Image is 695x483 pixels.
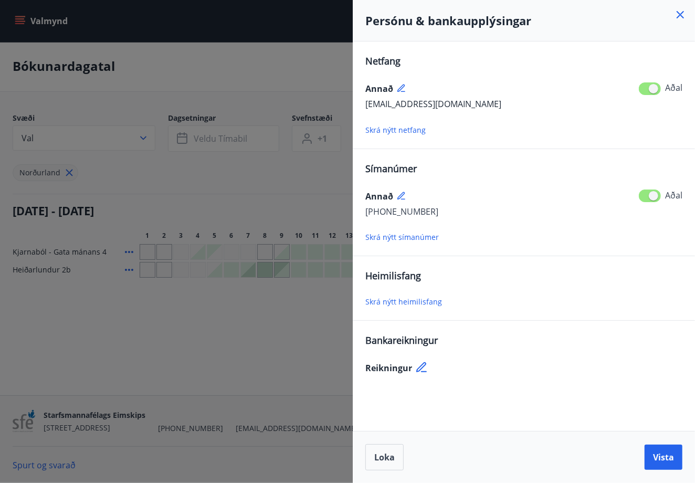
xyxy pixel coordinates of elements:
[374,451,395,463] span: Loka
[365,55,401,67] span: Netfang
[665,82,682,93] span: Aðal
[365,269,421,282] span: Heimilisfang
[365,162,417,175] span: Símanúmer
[365,444,404,470] button: Loka
[365,334,438,346] span: Bankareikningur
[365,125,426,135] span: Skrá nýtt netfang
[365,362,412,374] span: Reikningur
[653,451,674,463] span: Vista
[365,297,442,307] span: Skrá nýtt heimilisfang
[365,232,439,242] span: Skrá nýtt símanúmer
[365,98,501,110] span: [EMAIL_ADDRESS][DOMAIN_NAME]
[365,191,393,202] span: Annað
[365,206,438,217] span: [PHONE_NUMBER]
[365,83,393,94] span: Annað
[645,445,682,470] button: Vista
[665,190,682,201] span: Aðal
[365,13,682,28] h4: Persónu & bankaupplýsingar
